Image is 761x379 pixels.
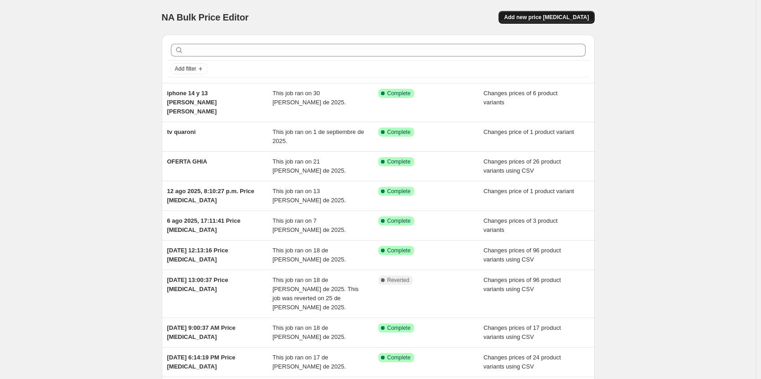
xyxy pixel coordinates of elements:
[387,90,411,97] span: Complete
[167,354,236,370] span: [DATE] 6:14:19 PM Price [MEDICAL_DATA]
[171,63,207,74] button: Add filter
[167,217,241,233] span: 6 ago 2025, 17:11:41 Price [MEDICAL_DATA]
[167,90,217,115] span: iphone 14 y 13 [PERSON_NAME] [PERSON_NAME]
[483,247,561,263] span: Changes prices of 96 product variants using CSV
[387,158,411,165] span: Complete
[167,277,228,292] span: [DATE] 13:00:37 Price [MEDICAL_DATA]
[387,128,411,136] span: Complete
[175,65,196,72] span: Add filter
[273,90,346,106] span: This job ran on 30 [PERSON_NAME] de 2025.
[167,188,255,204] span: 12 ago 2025, 8:10:27 p.m. Price [MEDICAL_DATA]
[504,14,589,21] span: Add new price [MEDICAL_DATA]
[483,90,558,106] span: Changes prices of 6 product variants
[273,158,346,174] span: This job ran on 21 [PERSON_NAME] de 2025.
[387,217,411,225] span: Complete
[483,277,561,292] span: Changes prices of 96 product variants using CSV
[387,188,411,195] span: Complete
[273,128,364,144] span: This job ran on 1 de septiembre de 2025.
[387,324,411,332] span: Complete
[273,188,346,204] span: This job ran on 13 [PERSON_NAME] de 2025.
[273,324,346,340] span: This job ran on 18 de [PERSON_NAME] de 2025.
[387,277,410,284] span: Reverted
[167,128,196,135] span: tv quaroni
[499,11,594,24] button: Add new price [MEDICAL_DATA]
[167,324,236,340] span: [DATE] 9:00:37 AM Price [MEDICAL_DATA]
[273,217,346,233] span: This job ran on 7 [PERSON_NAME] de 2025.
[273,247,346,263] span: This job ran on 18 de [PERSON_NAME] de 2025.
[483,354,561,370] span: Changes prices of 24 product variants using CSV
[483,188,574,195] span: Changes price of 1 product variant
[387,354,411,361] span: Complete
[273,354,346,370] span: This job ran on 17 de [PERSON_NAME] de 2025.
[167,247,228,263] span: [DATE] 12:13:16 Price [MEDICAL_DATA]
[483,324,561,340] span: Changes prices of 17 product variants using CSV
[483,158,561,174] span: Changes prices of 26 product variants using CSV
[483,128,574,135] span: Changes price of 1 product variant
[167,158,207,165] span: OFERTA GHIA
[273,277,359,311] span: This job ran on 18 de [PERSON_NAME] de 2025. This job was reverted on 25 de [PERSON_NAME] de 2025.
[387,247,411,254] span: Complete
[162,12,249,22] span: NA Bulk Price Editor
[483,217,558,233] span: Changes prices of 3 product variants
